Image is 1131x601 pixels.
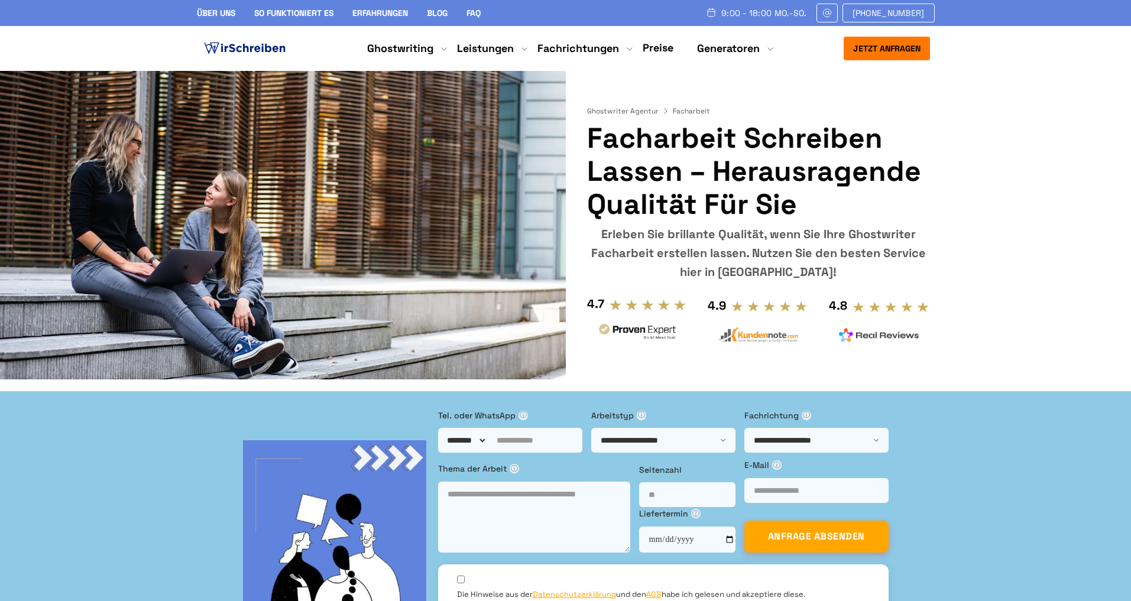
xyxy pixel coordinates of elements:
[510,464,519,473] span: ⓘ
[646,589,662,599] a: AGB
[197,8,235,18] a: Über uns
[844,37,930,60] button: Jetzt anfragen
[708,296,726,315] div: 4.9
[587,106,670,116] a: Ghostwriter Agentur
[822,8,832,18] img: Email
[639,463,735,476] label: Seitenzahl
[643,41,673,54] a: Preise
[852,301,929,314] img: stars
[744,409,889,422] label: Fachrichtung
[438,409,582,422] label: Tel. oder WhatsApp
[202,40,288,57] img: logo ghostwriter-österreich
[587,294,604,313] div: 4.7
[839,328,919,342] img: realreviews
[427,8,448,18] a: Blog
[466,8,481,18] a: FAQ
[537,41,619,56] a: Fachrichtungen
[829,296,847,315] div: 4.8
[691,509,701,518] span: ⓘ
[697,41,760,56] a: Generatoren
[718,327,798,343] img: kundennote
[533,589,616,599] a: Datenschutzerklärung
[587,225,929,281] div: Erleben Sie brillante Qualität, wenn Sie Ihre Ghostwriter Facharbeit erstellen lassen. Nutzen Sie...
[744,521,889,553] button: ANFRAGE ABSENDEN
[842,4,935,22] a: [PHONE_NUMBER]
[457,589,805,600] label: Die Hinweise aus der und den habe ich gelesen und akzeptiere diese.
[367,41,433,56] a: Ghostwriting
[597,322,678,344] img: provenexpert
[639,507,735,520] label: Liefertermin
[587,122,929,221] h1: Facharbeit schreiben lassen – Herausragende Qualität für Sie
[744,459,889,472] label: E-Mail
[591,409,735,422] label: Arbeitstyp
[457,41,514,56] a: Leistungen
[609,298,686,311] img: stars
[518,411,528,420] span: ⓘ
[853,8,925,18] span: [PHONE_NUMBER]
[721,8,807,18] span: 9:00 - 18:00 Mo.-So.
[673,106,710,116] span: Facharbeit
[802,411,811,420] span: ⓘ
[706,8,717,17] img: Schedule
[772,460,782,470] span: ⓘ
[254,8,333,18] a: So funktioniert es
[637,411,646,420] span: ⓘ
[438,462,630,475] label: Thema der Arbeit
[731,300,808,313] img: stars
[352,8,408,18] a: Erfahrungen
